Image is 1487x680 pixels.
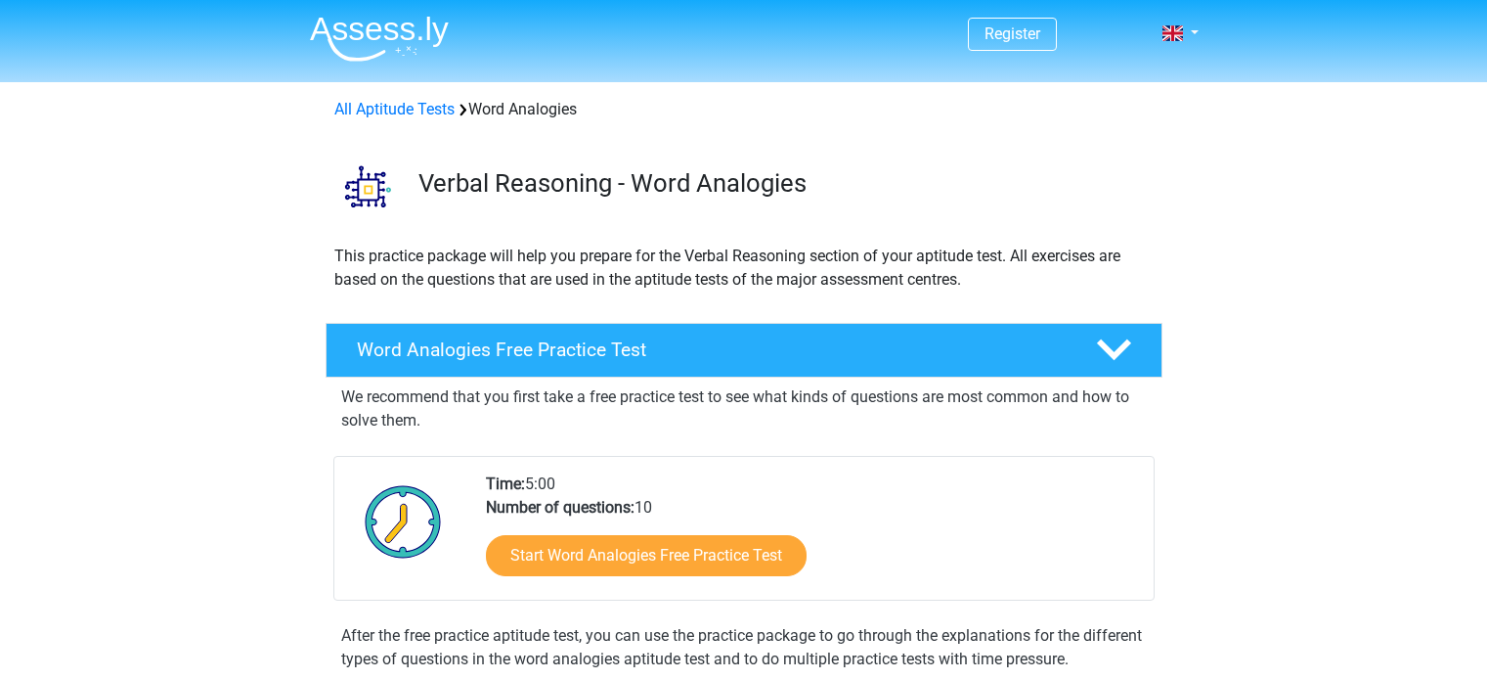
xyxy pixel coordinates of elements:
[354,473,453,570] img: Clock
[333,624,1155,671] div: After the free practice aptitude test, you can use the practice package to go through the explana...
[327,98,1161,121] div: Word Analogies
[327,145,410,228] img: word analogies
[334,245,1154,292] p: This practice package will help you prepare for the Verbal Reasoning section of your aptitude tes...
[334,100,455,118] a: All Aptitude Tests
[341,385,1147,432] p: We recommend that you first take a free practice test to see what kinds of questions are most com...
[357,339,1065,361] h4: Word Analogies Free Practice Test
[984,24,1040,43] a: Register
[486,475,525,493] b: Time:
[310,16,449,62] img: Assessly
[471,473,1153,600] div: 5:00 10
[486,535,807,576] a: Start Word Analogies Free Practice Test
[486,498,634,517] b: Number of questions:
[318,323,1170,378] a: Word Analogies Free Practice Test
[418,168,1147,199] h3: Verbal Reasoning - Word Analogies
